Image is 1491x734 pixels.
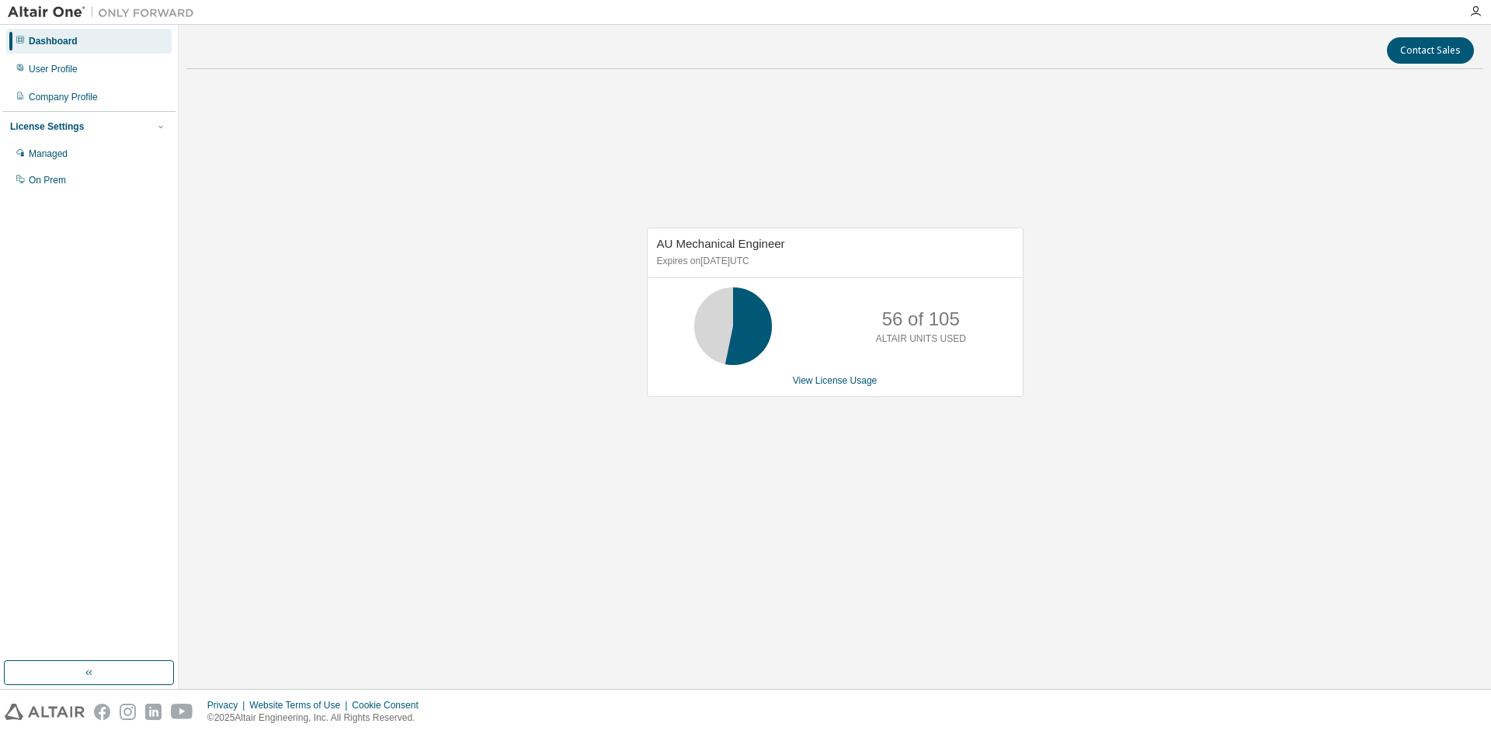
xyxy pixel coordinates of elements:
[10,120,84,133] div: License Settings
[882,306,960,332] p: 56 of 105
[29,35,78,47] div: Dashboard
[29,91,98,103] div: Company Profile
[207,711,428,725] p: © 2025 Altair Engineering, Inc. All Rights Reserved.
[657,237,785,250] span: AU Mechanical Engineer
[171,704,193,720] img: youtube.svg
[145,704,162,720] img: linkedin.svg
[352,699,427,711] div: Cookie Consent
[94,704,110,720] img: facebook.svg
[207,699,249,711] div: Privacy
[1387,37,1474,64] button: Contact Sales
[8,5,202,20] img: Altair One
[120,704,136,720] img: instagram.svg
[249,699,352,711] div: Website Terms of Use
[29,63,78,75] div: User Profile
[5,704,85,720] img: altair_logo.svg
[29,174,66,186] div: On Prem
[793,375,878,386] a: View License Usage
[657,255,1010,268] p: Expires on [DATE] UTC
[876,332,966,346] p: ALTAIR UNITS USED
[29,148,68,160] div: Managed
